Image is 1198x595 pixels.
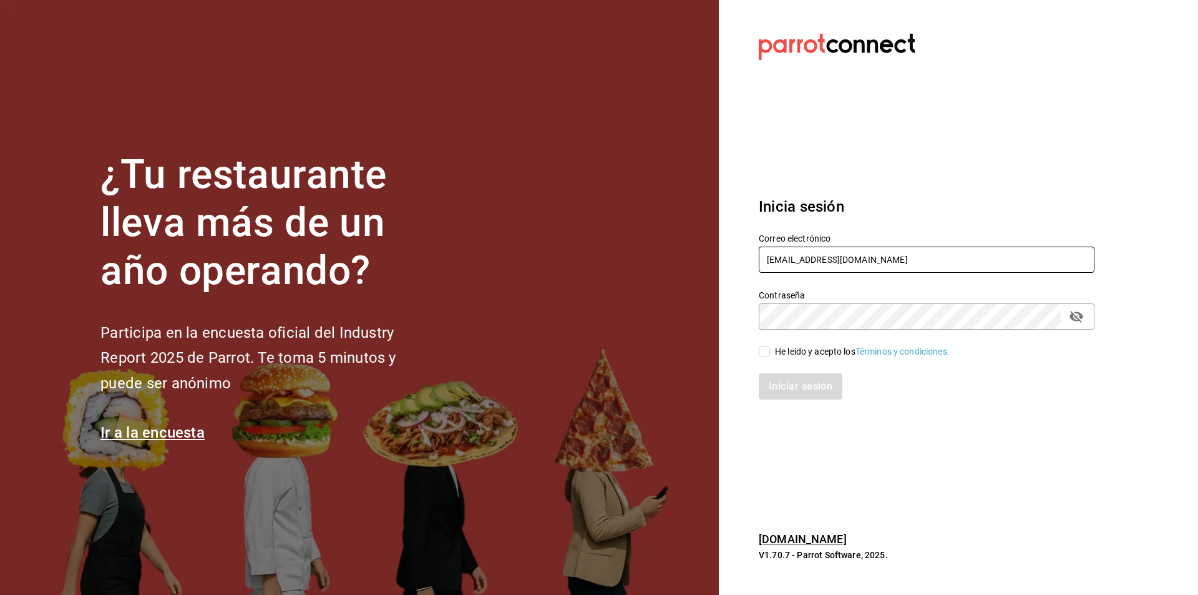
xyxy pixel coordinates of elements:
label: Correo electrónico [759,234,1094,243]
label: Contraseña [759,291,1094,300]
button: passwordField [1066,306,1087,327]
p: V1.70.7 - Parrot Software, 2025. [759,549,1094,561]
a: [DOMAIN_NAME] [759,533,847,546]
a: Ir a la encuesta [100,424,205,441]
input: Ingresa tu correo electrónico [759,247,1094,273]
a: Términos y condiciones. [855,347,950,357]
h1: ¿Tu restaurante lleva más de un año operando? [100,151,437,295]
h2: Participa en la encuesta oficial del Industry Report 2025 de Parrot. Te toma 5 minutos y puede se... [100,320,437,396]
div: He leído y acepto los [775,345,950,358]
h3: Inicia sesión [759,195,1094,218]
